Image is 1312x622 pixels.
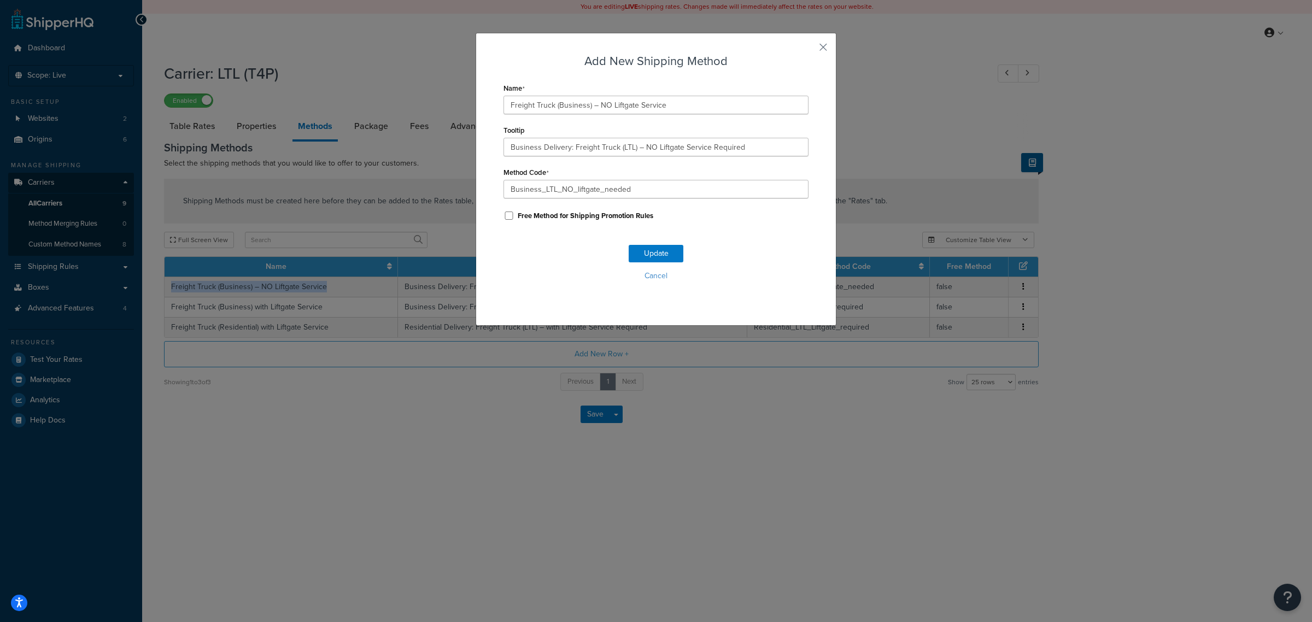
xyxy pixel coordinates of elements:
[629,245,683,262] button: Update
[503,52,809,69] h3: Add New Shipping Method
[503,84,525,93] label: Name
[503,168,549,177] label: Method Code
[503,126,525,134] label: Tooltip
[518,211,653,221] label: Free Method for Shipping Promotion Rules
[503,268,809,284] button: Cancel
